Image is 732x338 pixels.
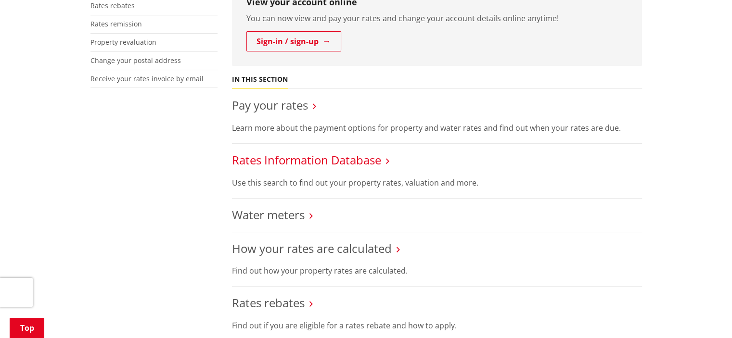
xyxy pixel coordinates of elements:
a: Rates rebates [232,295,305,311]
a: Top [10,318,44,338]
p: Learn more about the payment options for property and water rates and find out when your rates ar... [232,122,642,134]
iframe: Messenger Launcher [688,298,722,332]
a: Pay your rates [232,97,308,113]
a: Change your postal address [90,56,181,65]
p: Use this search to find out your property rates, valuation and more. [232,177,642,188]
a: Sign-in / sign-up [246,31,341,51]
a: Rates remission [90,19,142,28]
a: How your rates are calculated [232,240,392,256]
p: Find out how your property rates are calculated. [232,265,642,276]
a: Water meters [232,207,305,223]
p: Find out if you are eligible for a rates rebate and how to apply. [232,320,642,331]
a: Rates rebates [90,1,135,10]
p: You can now view and pay your rates and change your account details online anytime! [246,13,628,24]
a: Rates Information Database [232,152,381,168]
a: Property revaluation [90,38,156,47]
a: Receive your rates invoice by email [90,74,204,83]
h5: In this section [232,75,288,84]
